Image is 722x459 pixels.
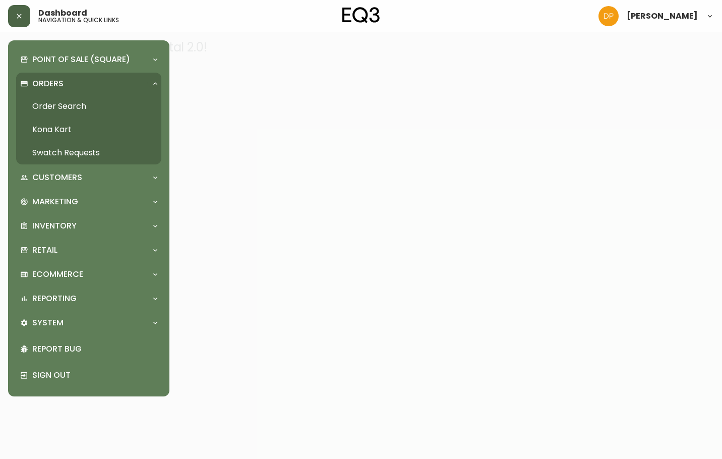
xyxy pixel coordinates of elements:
a: Order Search [16,95,161,118]
div: Customers [16,166,161,189]
div: Inventory [16,215,161,237]
div: Report Bug [16,336,161,362]
h5: navigation & quick links [38,17,119,23]
div: System [16,312,161,334]
p: Retail [32,245,57,256]
p: System [32,317,64,328]
span: [PERSON_NAME] [627,12,698,20]
p: Point of Sale (Square) [32,54,130,65]
p: Ecommerce [32,269,83,280]
p: Inventory [32,220,77,232]
div: Retail [16,239,161,261]
img: logo [342,7,380,23]
img: b0154ba12ae69382d64d2f3159806b19 [598,6,619,26]
p: Report Bug [32,343,157,355]
p: Sign Out [32,370,157,381]
div: Ecommerce [16,263,161,285]
p: Marketing [32,196,78,207]
div: Reporting [16,288,161,310]
div: Orders [16,73,161,95]
p: Orders [32,78,64,89]
p: Reporting [32,293,77,304]
div: Sign Out [16,362,161,388]
a: Swatch Requests [16,141,161,164]
div: Point of Sale (Square) [16,48,161,71]
p: Customers [32,172,82,183]
span: Dashboard [38,9,87,17]
a: Kona Kart [16,118,161,141]
div: Marketing [16,191,161,213]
